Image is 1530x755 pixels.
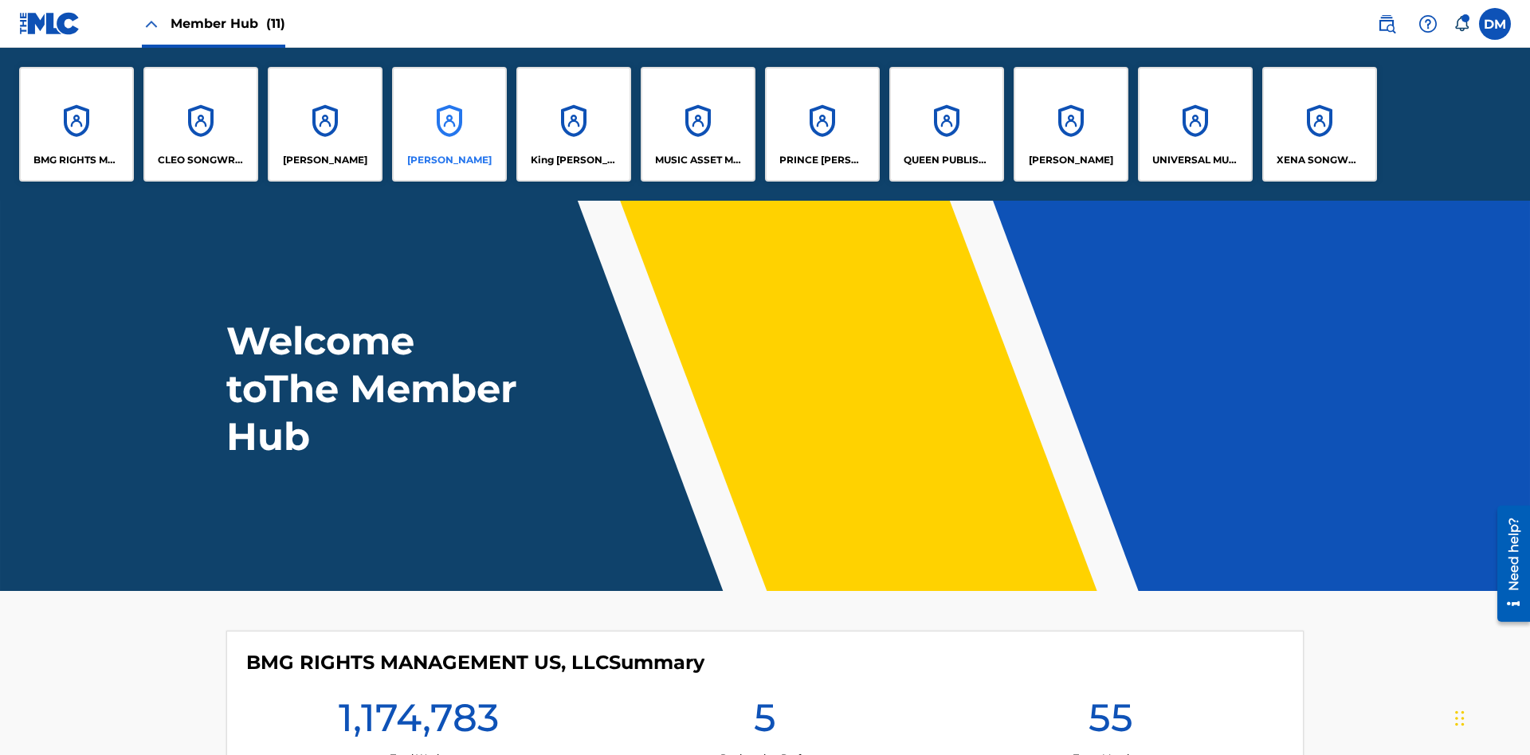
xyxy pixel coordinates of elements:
a: AccountsKing [PERSON_NAME] [516,67,631,182]
p: QUEEN PUBLISHA [904,153,991,167]
p: EYAMA MCSINGER [407,153,492,167]
a: AccountsPRINCE [PERSON_NAME] [765,67,880,182]
div: User Menu [1479,8,1511,40]
a: AccountsUNIVERSAL MUSIC PUB GROUP [1138,67,1253,182]
h4: BMG RIGHTS MANAGEMENT US, LLC [246,651,704,675]
a: AccountsQUEEN PUBLISHA [889,67,1004,182]
div: Drag [1455,694,1465,742]
div: Help [1412,8,1444,40]
h1: 1,174,783 [339,694,499,751]
a: AccountsBMG RIGHTS MANAGEMENT US, LLC [19,67,134,182]
iframe: Chat Widget [1450,679,1530,755]
a: AccountsXENA SONGWRITER [1262,67,1377,182]
img: search [1377,14,1396,33]
img: Close [142,14,161,33]
h1: Welcome to The Member Hub [226,317,524,460]
img: help [1418,14,1438,33]
p: UNIVERSAL MUSIC PUB GROUP [1152,153,1239,167]
p: King McTesterson [531,153,618,167]
img: MLC Logo [19,12,80,35]
p: CLEO SONGWRITER [158,153,245,167]
p: PRINCE MCTESTERSON [779,153,866,167]
a: AccountsMUSIC ASSET MANAGEMENT (MAM) [641,67,755,182]
a: Accounts[PERSON_NAME] [392,67,507,182]
a: Public Search [1371,8,1402,40]
p: MUSIC ASSET MANAGEMENT (MAM) [655,153,742,167]
div: Notifications [1453,16,1469,32]
span: Member Hub [171,14,285,33]
a: Accounts[PERSON_NAME] [1014,67,1128,182]
h1: 55 [1089,694,1133,751]
h1: 5 [754,694,776,751]
p: ELVIS COSTELLO [283,153,367,167]
p: XENA SONGWRITER [1277,153,1363,167]
a: AccountsCLEO SONGWRITER [143,67,258,182]
iframe: Resource Center [1485,499,1530,630]
a: Accounts[PERSON_NAME] [268,67,382,182]
p: RONALD MCTESTERSON [1029,153,1113,167]
span: (11) [266,16,285,31]
p: BMG RIGHTS MANAGEMENT US, LLC [33,153,120,167]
